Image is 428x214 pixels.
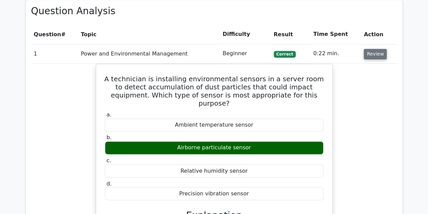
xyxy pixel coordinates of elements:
span: Correct [274,51,296,58]
span: c. [107,157,111,164]
th: Result [271,25,311,44]
span: a. [107,111,112,118]
button: Review [364,49,387,59]
div: Relative humidity sensor [105,164,323,177]
th: Topic [78,25,220,44]
div: Precision vibration sensor [105,187,323,200]
div: Ambient temperature sensor [105,119,323,132]
h3: Question Analysis [31,5,397,17]
span: d. [107,180,112,187]
span: b. [107,134,112,141]
th: # [31,25,78,44]
td: 0:22 min. [311,44,361,63]
th: Action [361,25,397,44]
th: Difficulty [220,25,271,44]
h5: A technician is installing environmental sensors in a server room to detect accumulation of dust ... [104,75,324,107]
td: Beginner [220,44,271,63]
td: Power and Environmental Management [78,44,220,63]
td: 1 [31,44,78,63]
div: Airborne particulate sensor [105,141,323,154]
th: Time Spent [311,25,361,44]
span: Question [34,31,61,38]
